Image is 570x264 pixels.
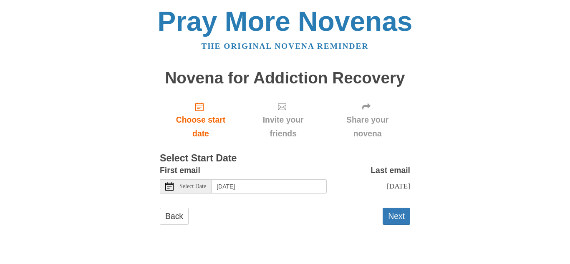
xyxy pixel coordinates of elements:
span: Invite your friends [250,113,316,141]
span: [DATE] [387,182,410,190]
h3: Select Start Date [160,153,410,164]
a: Back [160,208,189,225]
h1: Novena for Addiction Recovery [160,69,410,87]
a: Pray More Novenas [158,6,413,37]
span: Share your novena [333,113,402,141]
a: Choose start date [160,95,242,145]
div: Click "Next" to confirm your start date first. [242,95,325,145]
button: Next [383,208,410,225]
span: Choose start date [168,113,233,141]
a: The original novena reminder [202,42,369,50]
label: Last email [371,163,410,177]
span: Select Date [179,184,206,189]
div: Click "Next" to confirm your start date first. [325,95,410,145]
label: First email [160,163,200,177]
